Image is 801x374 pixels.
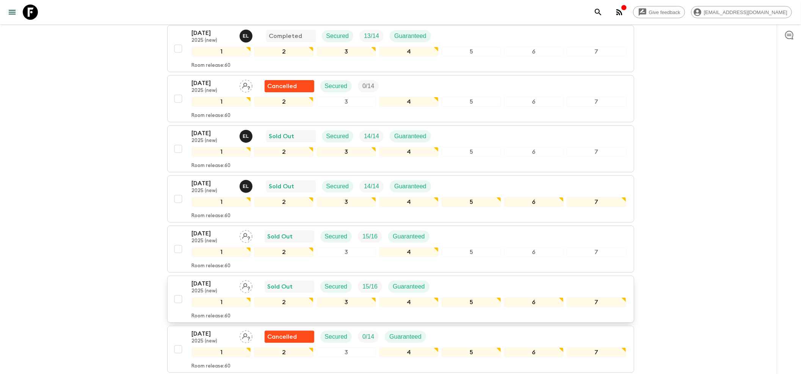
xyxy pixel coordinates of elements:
[389,332,422,341] p: Guaranteed
[442,297,501,307] div: 5
[567,147,626,157] div: 7
[379,47,439,57] div: 4
[240,282,252,289] span: Assign pack leader
[645,9,685,15] span: Give feedback
[268,232,293,241] p: Sold Out
[167,175,634,223] button: [DATE]2025 (new)Eleonora LongobardiSold OutSecuredTrip FillGuaranteed1234567Room release:60
[167,125,634,172] button: [DATE]2025 (new)Eleonora LongobardiSold OutSecuredTrip FillGuaranteed1234567Room release:60
[192,88,234,94] p: 2025 (new)
[240,32,254,38] span: Eleonora Longobardi
[240,182,254,188] span: Eleonora Longobardi
[192,213,231,219] p: Room release: 60
[240,130,254,143] button: EL
[442,347,501,357] div: 5
[358,230,382,243] div: Trip Fill
[268,282,293,291] p: Sold Out
[192,113,231,119] p: Room release: 60
[192,47,251,57] div: 1
[240,180,254,193] button: EL
[320,230,352,243] div: Secured
[167,75,634,122] button: [DATE]2025 (new)Assign pack leaderFlash Pack cancellationSecuredTrip Fill1234567Room release:60
[192,263,231,269] p: Room release: 60
[504,197,564,207] div: 6
[394,132,426,141] p: Guaranteed
[379,197,439,207] div: 4
[326,32,349,41] p: Secured
[362,282,378,291] p: 15 / 16
[317,247,376,257] div: 3
[326,132,349,141] p: Secured
[240,333,252,339] span: Assign pack leader
[442,147,501,157] div: 5
[504,47,564,57] div: 6
[394,32,426,41] p: Guaranteed
[240,232,252,238] span: Assign pack leader
[265,331,314,343] div: Flash Pack cancellation
[254,97,314,107] div: 2
[633,6,685,18] a: Give feedback
[5,5,20,20] button: menu
[442,197,501,207] div: 5
[567,47,626,57] div: 7
[192,79,234,88] p: [DATE]
[359,180,384,193] div: Trip Fill
[393,232,425,241] p: Guaranteed
[320,331,352,343] div: Secured
[567,247,626,257] div: 7
[504,147,564,157] div: 6
[254,347,314,357] div: 2
[442,47,501,57] div: 5
[265,80,314,92] div: Flash Pack cancellation
[504,297,564,307] div: 6
[192,138,234,144] p: 2025 (new)
[379,97,439,107] div: 4
[322,30,354,42] div: Secured
[192,63,231,69] p: Room release: 60
[442,247,501,257] div: 5
[379,297,439,307] div: 4
[317,97,376,107] div: 3
[362,82,374,91] p: 0 / 14
[362,332,374,341] p: 0 / 14
[322,130,354,142] div: Secured
[254,147,314,157] div: 2
[317,347,376,357] div: 3
[192,229,234,238] p: [DATE]
[254,197,314,207] div: 2
[167,226,634,273] button: [DATE]2025 (new)Assign pack leaderSold OutSecuredTrip FillGuaranteed1234567Room release:60
[240,82,252,88] span: Assign pack leader
[325,82,348,91] p: Secured
[192,338,234,344] p: 2025 (new)
[393,282,425,291] p: Guaranteed
[192,329,234,338] p: [DATE]
[320,281,352,293] div: Secured
[192,279,234,288] p: [DATE]
[325,332,348,341] p: Secured
[192,38,234,44] p: 2025 (new)
[192,363,231,369] p: Room release: 60
[254,297,314,307] div: 2
[254,247,314,257] div: 2
[379,147,439,157] div: 4
[358,281,382,293] div: Trip Fill
[567,347,626,357] div: 7
[442,97,501,107] div: 5
[192,147,251,157] div: 1
[691,6,792,18] div: [EMAIL_ADDRESS][DOMAIN_NAME]
[325,232,348,241] p: Secured
[504,247,564,257] div: 6
[379,347,439,357] div: 4
[358,331,379,343] div: Trip Fill
[322,180,354,193] div: Secured
[359,130,384,142] div: Trip Fill
[192,179,234,188] p: [DATE]
[240,132,254,138] span: Eleonora Longobardi
[394,182,426,191] p: Guaranteed
[504,347,564,357] div: 6
[379,247,439,257] div: 4
[192,238,234,244] p: 2025 (new)
[192,288,234,294] p: 2025 (new)
[364,32,379,41] p: 13 / 14
[243,133,249,139] p: E L
[567,297,626,307] div: 7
